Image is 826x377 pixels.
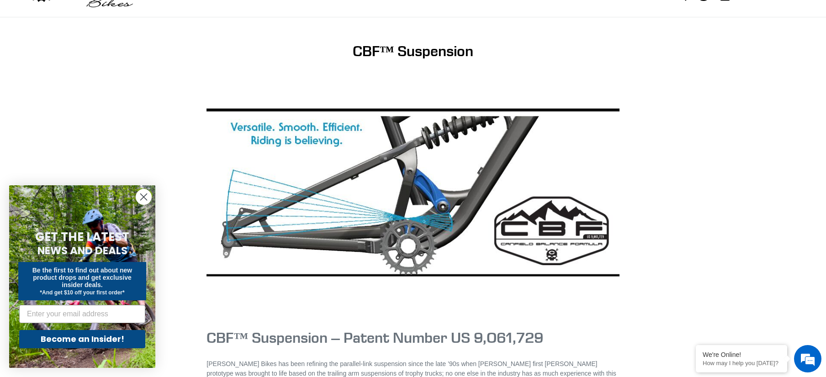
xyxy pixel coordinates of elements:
div: We're Online! [703,351,780,358]
button: Close dialog [136,189,152,205]
span: GET THE LATEST [35,229,129,245]
div: Minimize live chat window [150,5,172,26]
span: *And get $10 off your first order* [40,289,124,296]
button: Become an Insider! [19,330,145,348]
span: We're online! [53,115,126,207]
textarea: Type your message and hit 'Enter' [5,249,174,281]
img: d_696896380_company_1647369064580_696896380 [29,46,52,68]
span: NEWS AND DEALS [37,243,127,258]
input: Enter your email address [19,305,145,323]
h1: CBF™ Suspension [206,42,619,60]
span: Be the first to find out about new product drops and get exclusive insider deals. [32,267,132,288]
div: Navigation go back [10,50,24,64]
p: How may I help you today? [703,360,780,367]
h1: CBF™ Suspension – Patent Number US 9,O61,729 [206,329,619,346]
div: Chat with us now [61,51,167,63]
